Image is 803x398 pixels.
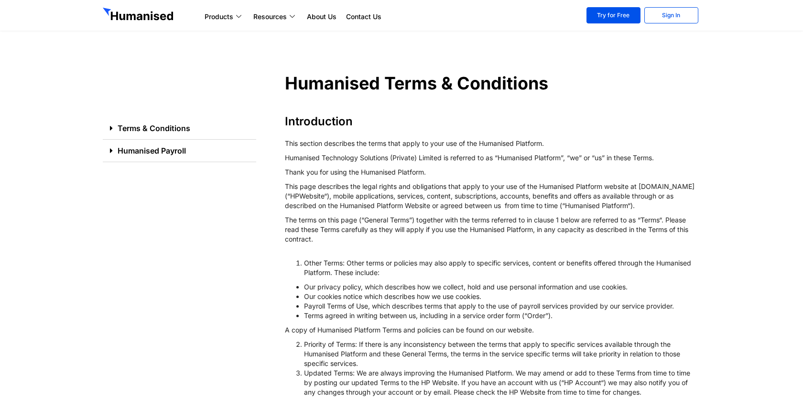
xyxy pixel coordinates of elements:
li: Payroll Terms of Use, which describes terms that apply to the use of payroll services provided by... [304,301,698,311]
img: GetHumanised Logo [103,8,175,23]
p: Thank you for using the Humanised Platform. [285,167,698,177]
p: This section describes the terms that apply to your use of the Humanised Platform. [285,139,698,148]
p: A copy of Humanised Platform Terms and policies can be found on our website. [285,325,698,335]
li: Terms agreed in writing between us, including in a service order form (“Order”). [304,311,698,321]
p: This page describes the legal rights and obligations that apply to your use of the Humanised Plat... [285,182,698,210]
a: Try for Free [586,7,640,23]
a: Terms & Conditions [118,123,190,133]
li: Updated Terms: We are always improving the Humanised Platform. We may amend or add to these Terms... [304,368,698,397]
a: Humanised Payroll [118,146,186,155]
a: Resources [249,11,302,22]
a: Contact Us [341,11,386,22]
a: Sign In [644,7,698,23]
p: Humanised Technology Solutions (Private) Limited is referred to as “Humanised Platform”, “we” or ... [285,153,698,163]
li: Other Terms: Other terms or policies may also apply to specific services, content or benefits off... [304,258,698,277]
p: The terms on this page (“General Terms”) together with the terms referred to in clause 1 below ar... [285,215,698,244]
li: Priority of Terms: If there is any inconsistency between the terms that apply to specific service... [304,340,698,368]
li: Our privacy policy, which describes how we collect, hold and use personal information and use coo... [304,282,698,292]
a: About Us [302,11,341,22]
a: Products [200,11,249,22]
h3: Humanised Terms & Conditions [285,72,698,95]
li: Our cookies notice which describes how we use cookies. [304,292,698,301]
h5: Introduction [285,114,698,129]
